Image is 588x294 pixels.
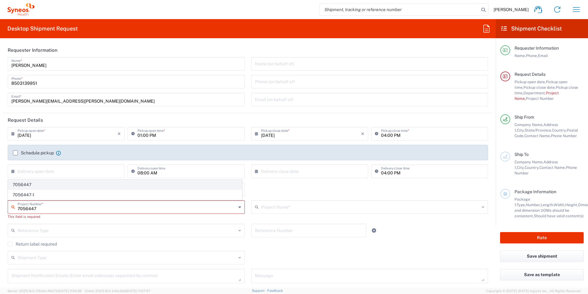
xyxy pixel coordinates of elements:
span: Contact Name, [539,165,566,170]
span: Package 1: [514,197,530,207]
span: Phone Number [551,133,577,138]
span: Department, [523,91,546,95]
label: Return label required [8,242,57,247]
h2: Desktop Shipment Request [7,25,78,32]
span: State/Province, [525,128,552,133]
span: Email [538,53,548,58]
span: 7056447 [8,180,242,190]
span: Server: 2025.16.0-21b0bc45e7b [7,289,82,293]
span: Company Name, [514,122,543,127]
span: Country, [552,128,567,133]
i: × [361,129,364,139]
span: [DATE] 11:54:36 [58,289,82,293]
button: Rate [500,232,584,243]
span: Pickup close date, [523,85,556,90]
span: Width, [554,202,565,207]
span: Request Details [514,72,546,77]
a: Support [252,289,267,292]
span: Number, [526,202,541,207]
span: Should have valid content(s) [534,214,584,218]
span: Pickup open date, [514,80,546,84]
span: Copyright © [DATE]-[DATE] Agistix Inc., All Rights Reserved [486,288,581,294]
span: Ship To [514,152,529,157]
span: Height, [565,202,578,207]
a: Add Reference [370,226,378,235]
input: Shipment, tracking or reference number [320,4,479,15]
span: [DATE] 11:37:47 [126,289,150,293]
span: Name, [514,53,526,58]
span: Contact Name, [524,133,551,138]
a: Feedback [267,289,283,292]
div: This field is required [8,214,245,219]
span: Country, [525,165,539,170]
span: Requester Information [514,46,559,51]
i: × [117,129,121,139]
h2: Shipment Checklist [501,25,562,32]
button: Save as template [500,269,584,280]
h2: Request Details [8,117,43,123]
label: Schedule pickup [13,150,54,155]
h2: Requester Information [8,47,58,53]
span: City, [517,165,525,170]
span: Company Name, [514,160,543,164]
span: Client: 2025.16.0-b4dc8a9 [85,289,150,293]
span: Project Number [526,96,554,101]
span: Type, [517,202,526,207]
span: Ship From [514,115,534,120]
span: [PERSON_NAME] [494,7,529,12]
span: Phone, [526,53,538,58]
span: Length, [541,202,554,207]
span: City, [517,128,525,133]
span: 7056447-1 [8,190,242,200]
span: Package Information [514,189,556,194]
button: Save shipment [500,251,584,262]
